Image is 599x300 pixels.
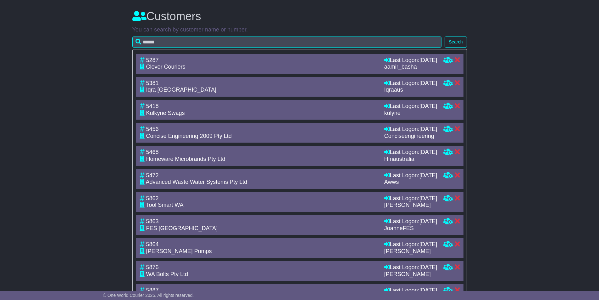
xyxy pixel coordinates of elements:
span: [DATE] [419,287,437,293]
div: Last Logon: [384,103,437,110]
span: Tool Smart WA [146,202,183,208]
span: Advanced Waste Water Systems Pty Ltd [146,179,247,185]
span: © One World Courier 2025. All rights reserved. [103,293,194,298]
div: Last Logon: [384,287,437,294]
div: Last Logon: [384,126,437,133]
span: WA Bolts Pty Ltd [146,271,188,277]
p: You can search by customer name or number. [132,26,467,33]
span: [PERSON_NAME] Pumps [146,248,212,254]
span: 5287 [146,57,159,63]
span: 5418 [146,103,159,109]
span: [DATE] [419,103,437,109]
div: Last Logon: [384,218,437,225]
span: 5468 [146,149,159,155]
span: 5863 [146,218,159,224]
div: Last Logon: [384,57,437,64]
span: [DATE] [419,57,437,63]
span: [DATE] [419,195,437,201]
span: FES [GEOGRAPHIC_DATA] [146,225,218,231]
span: 5876 [146,264,159,270]
div: Last Logon: [384,80,437,87]
span: [DATE] [419,241,437,247]
div: JoanneFES [384,225,437,232]
span: [DATE] [419,218,437,224]
span: 5381 [146,80,159,86]
div: Conciseengineering [384,133,437,140]
div: kulyne [384,110,437,117]
h3: Customers [132,10,467,23]
button: Search [445,37,467,48]
span: [DATE] [419,149,437,155]
span: [DATE] [419,80,437,86]
span: 5456 [146,126,159,132]
div: aamir_basha [384,64,437,71]
span: [DATE] [419,126,437,132]
div: Last Logon: [384,149,437,156]
span: [DATE] [419,172,437,178]
span: [DATE] [419,264,437,270]
div: [PERSON_NAME] [384,202,437,209]
span: Concise Engineering 2009 Pty Ltd [146,133,232,139]
span: Clever Couriers [146,64,186,70]
div: Last Logon: [384,264,437,271]
span: 5887 [146,287,159,293]
div: [PERSON_NAME] [384,248,437,255]
span: 5862 [146,195,159,201]
span: Homeware Microbrands Pty Ltd [146,156,225,162]
div: Last Logon: [384,195,437,202]
span: Iqra [GEOGRAPHIC_DATA] [146,87,216,93]
div: [PERSON_NAME] [384,271,437,278]
span: 5864 [146,241,159,247]
div: Iqraaus [384,87,437,93]
span: 5472 [146,172,159,178]
div: Last Logon: [384,172,437,179]
div: Awws [384,179,437,186]
div: Last Logon: [384,241,437,248]
span: Kulkyne Swags [146,110,185,116]
div: Hmaustralia [384,156,437,163]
